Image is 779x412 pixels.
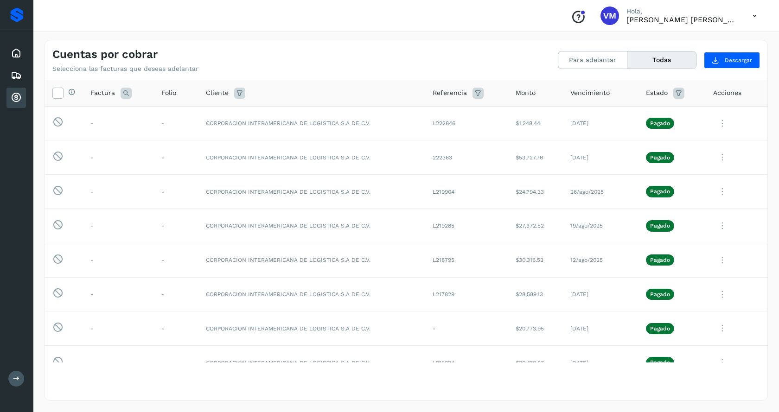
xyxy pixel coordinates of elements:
td: - [83,106,154,140]
td: $27,372.52 [508,209,563,243]
td: - [154,346,198,380]
p: Pagado [650,120,670,127]
span: Monto [516,88,536,98]
div: Embarques [6,65,26,86]
span: Cliente [206,88,229,98]
td: $24,794.33 [508,175,563,209]
td: 222363 [425,140,508,175]
td: - [83,346,154,380]
td: CORPORACION INTERAMERICANA DE LOGISTICA S.A DE C.V. [198,243,425,277]
td: L217829 [425,277,508,311]
div: Inicio [6,43,26,63]
p: Selecciona las facturas que deseas adelantar [52,65,198,73]
p: Pagado [650,154,670,161]
p: Pagado [650,359,670,366]
td: CORPORACION INTERAMERICANA DE LOGISTICA S.A DE C.V. [198,106,425,140]
td: L219285 [425,209,508,243]
td: CORPORACION INTERAMERICANA DE LOGISTICA S.A DE C.V. [198,140,425,175]
span: Acciones [713,88,741,98]
td: L222846 [425,106,508,140]
td: $30,316.52 [508,243,563,277]
td: - [83,140,154,175]
td: - [83,175,154,209]
td: CORPORACION INTERAMERICANA DE LOGISTICA S.A DE C.V. [198,209,425,243]
p: Hola, [626,7,738,15]
p: Pagado [650,222,670,229]
p: Pagado [650,188,670,195]
td: CORPORACION INTERAMERICANA DE LOGISTICA S.A DE C.V. [198,277,425,311]
td: - [425,311,508,346]
td: CORPORACION INTERAMERICANA DE LOGISTICA S.A DE C.V. [198,311,425,346]
button: Todas [627,51,696,69]
td: $1,248.44 [508,106,563,140]
p: Pagado [650,257,670,263]
td: L218795 [425,243,508,277]
p: Pagado [650,325,670,332]
td: $53,727.76 [508,140,563,175]
span: Referencia [433,88,467,98]
td: [DATE] [563,106,639,140]
td: L219904 [425,175,508,209]
h4: Cuentas por cobrar [52,48,158,61]
td: L216824 [425,346,508,380]
td: 26/ago/2025 [563,175,639,209]
button: Descargar [704,52,760,69]
td: - [83,243,154,277]
td: - [154,175,198,209]
td: - [154,106,198,140]
td: 12/ago/2025 [563,243,639,277]
td: - [154,243,198,277]
td: $30,470.87 [508,346,563,380]
span: Factura [90,88,115,98]
td: - [154,277,198,311]
div: Cuentas por cobrar [6,88,26,108]
td: - [83,209,154,243]
td: [DATE] [563,140,639,175]
button: Para adelantar [558,51,627,69]
td: [DATE] [563,346,639,380]
p: Víctor Manuel Hernández Moreno [626,15,738,24]
span: Folio [161,88,176,98]
td: $28,589.13 [508,277,563,311]
p: Pagado [650,291,670,298]
td: - [83,277,154,311]
td: - [154,209,198,243]
td: - [154,311,198,346]
span: Estado [646,88,668,98]
td: [DATE] [563,311,639,346]
td: CORPORACION INTERAMERICANA DE LOGISTICA S.A DE C.V. [198,346,425,380]
td: [DATE] [563,277,639,311]
span: Descargar [725,56,752,64]
td: CORPORACION INTERAMERICANA DE LOGISTICA S.A DE C.V. [198,175,425,209]
td: - [83,311,154,346]
td: $20,773.95 [508,311,563,346]
span: Vencimiento [570,88,610,98]
td: - [154,140,198,175]
td: 19/ago/2025 [563,209,639,243]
